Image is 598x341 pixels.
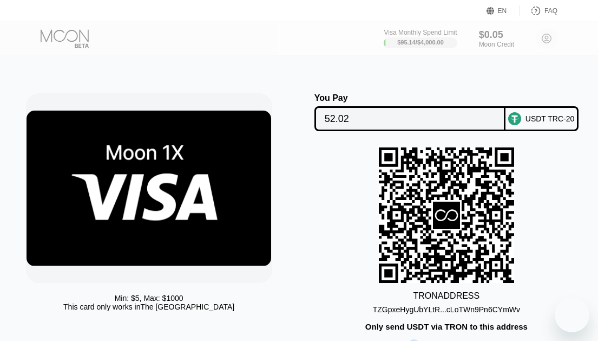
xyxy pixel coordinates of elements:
div: This card only works in The [GEOGRAPHIC_DATA] [63,303,234,311]
div: Visa Monthly Spend Limit$95.14/$4,000.00 [384,29,457,48]
div: FAQ [544,7,557,15]
div: EN [498,7,507,15]
div: You PayUSDT TRC-20 [310,93,583,131]
div: Min: $ 5 , Max: $ 1000 [115,294,183,303]
div: TRON ADDRESS [413,291,480,301]
div: TZGpxeHygUbYLtR...cLoTWn9Pn6CYmWv [373,301,520,314]
div: EN [487,5,520,16]
div: $95.14 / $4,000.00 [397,39,444,46]
div: You Pay [314,93,505,103]
div: TZGpxeHygUbYLtR...cLoTWn9Pn6CYmWv [373,305,520,314]
div: Only send USDT via TRON to this address [365,322,528,331]
div: USDT TRC-20 [525,114,575,123]
div: Visa Monthly Spend Limit [384,29,457,36]
div: FAQ [520,5,557,16]
iframe: Button to launch messaging window [555,298,589,332]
